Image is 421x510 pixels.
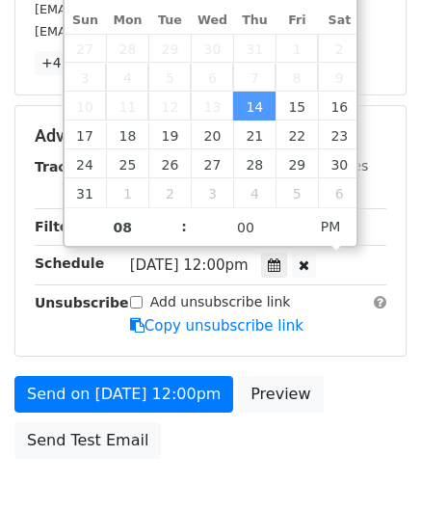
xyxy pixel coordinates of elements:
span: August 22, 2025 [276,121,318,149]
input: Hour [65,208,182,247]
span: August 27, 2025 [191,149,233,178]
span: [DATE] 12:00pm [130,256,249,274]
small: [EMAIL_ADDRESS][DOMAIN_NAME] [35,2,250,16]
span: August 20, 2025 [191,121,233,149]
a: +47 more [35,51,116,75]
span: Fri [276,14,318,27]
span: July 31, 2025 [233,34,276,63]
span: August 29, 2025 [276,149,318,178]
span: August 3, 2025 [65,63,107,92]
a: Copy unsubscribe link [130,317,303,335]
span: Wed [191,14,233,27]
span: Sat [318,14,360,27]
span: Mon [106,14,148,27]
a: Preview [238,376,323,413]
span: August 7, 2025 [233,63,276,92]
input: Minute [187,208,304,247]
span: July 28, 2025 [106,34,148,63]
span: August 6, 2025 [191,63,233,92]
span: August 5, 2025 [148,63,191,92]
span: August 25, 2025 [106,149,148,178]
span: Sun [65,14,107,27]
span: August 26, 2025 [148,149,191,178]
h5: Advanced [35,125,386,147]
span: September 5, 2025 [276,178,318,207]
span: August 31, 2025 [65,178,107,207]
span: September 3, 2025 [191,178,233,207]
span: September 1, 2025 [106,178,148,207]
span: July 30, 2025 [191,34,233,63]
span: Tue [148,14,191,27]
span: August 17, 2025 [65,121,107,149]
span: : [181,207,187,246]
span: August 28, 2025 [233,149,276,178]
strong: Tracking [35,159,99,174]
span: August 30, 2025 [318,149,360,178]
span: August 8, 2025 [276,63,318,92]
span: August 14, 2025 [233,92,276,121]
span: August 1, 2025 [276,34,318,63]
strong: Filters [35,219,84,234]
span: August 15, 2025 [276,92,318,121]
span: August 16, 2025 [318,92,360,121]
span: September 4, 2025 [233,178,276,207]
a: Send Test Email [14,422,161,459]
span: August 2, 2025 [318,34,360,63]
span: August 18, 2025 [106,121,148,149]
strong: Unsubscribe [35,295,129,310]
span: August 13, 2025 [191,92,233,121]
span: August 10, 2025 [65,92,107,121]
span: July 29, 2025 [148,34,191,63]
span: August 19, 2025 [148,121,191,149]
span: August 4, 2025 [106,63,148,92]
span: July 27, 2025 [65,34,107,63]
span: August 21, 2025 [233,121,276,149]
span: Click to toggle [304,207,357,246]
span: September 6, 2025 [318,178,360,207]
span: August 11, 2025 [106,92,148,121]
label: Add unsubscribe link [150,292,291,312]
span: September 2, 2025 [148,178,191,207]
span: August 24, 2025 [65,149,107,178]
span: August 9, 2025 [318,63,360,92]
span: Thu [233,14,276,27]
span: August 23, 2025 [318,121,360,149]
small: [EMAIL_ADDRESS][DOMAIN_NAME] [35,24,250,39]
a: Send on [DATE] 12:00pm [14,376,233,413]
strong: Schedule [35,255,104,271]
span: August 12, 2025 [148,92,191,121]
